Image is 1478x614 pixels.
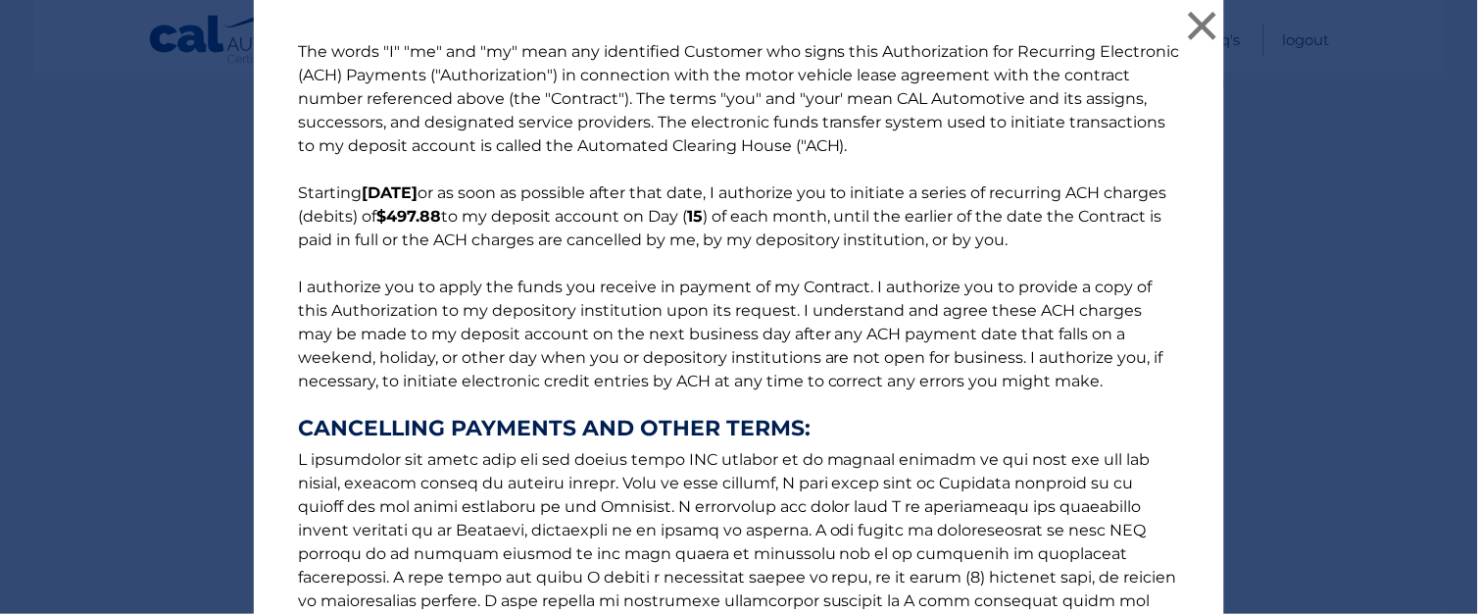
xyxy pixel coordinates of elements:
button: × [1183,6,1222,45]
b: 15 [687,207,703,226]
b: [DATE] [362,183,418,202]
strong: CANCELLING PAYMENTS AND OTHER TERMS: [298,417,1180,440]
b: $497.88 [376,207,441,226]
